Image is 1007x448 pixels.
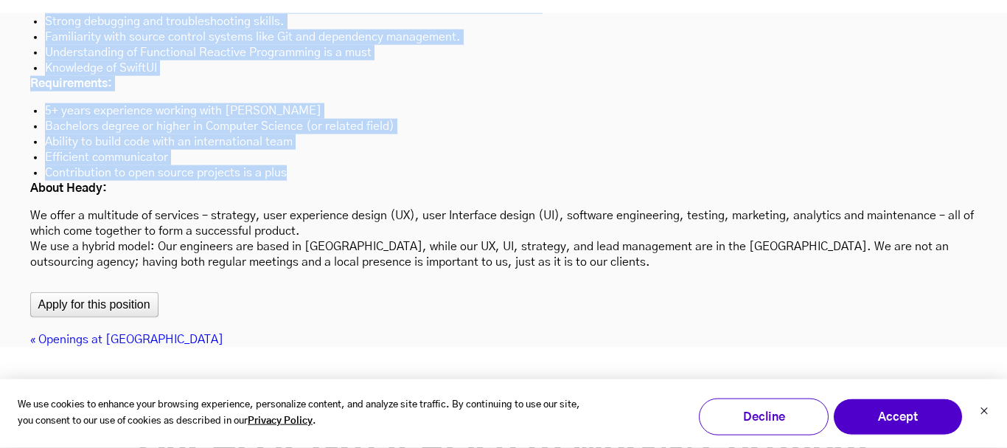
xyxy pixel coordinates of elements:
li: Strong debugging and troubleshooting skills. [45,14,963,30]
li: Efficient communicator [45,150,963,165]
strong: About Heady: [30,182,107,194]
button: Apply for this position [30,292,158,317]
li: Understanding of Functional Reactive Programming is a must [45,45,963,61]
p: We use cookies to enhance your browsing experience, personalize content, and analyze site traffic... [18,397,587,431]
button: Accept [833,399,963,435]
li: 5+ years experience working with [PERSON_NAME] [45,103,963,119]
strong: Requirements: [30,77,112,89]
li: Familiarity with source control systems like Git and dependency management. [45,30,963,45]
a: Privacy Policy [248,413,313,430]
li: Ability to build code with an international team [45,134,963,150]
li: Bachelors degree or higher in Computer Science (or related field) [45,119,963,134]
button: Dismiss cookie banner [980,405,989,421]
a: « Openings at [GEOGRAPHIC_DATA] [30,334,223,345]
button: Decline [699,399,829,435]
li: Knowledge of SwiftUI [45,61,963,76]
p: We offer a multitude of services – strategy, user experience design (UX), user Interface design (... [30,208,978,270]
li: Contribution to open source projects is a plus [45,165,963,181]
